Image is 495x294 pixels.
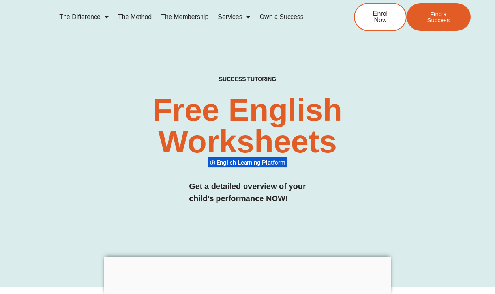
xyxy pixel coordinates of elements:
[189,180,306,205] h3: Get a detailed overview of your child's performance NOW!
[213,8,255,26] a: Services
[113,8,156,26] a: The Method
[354,3,407,31] a: Enrol Now
[54,8,328,26] nav: Menu
[54,8,113,26] a: The Difference
[418,11,459,23] span: Find a Success
[182,76,313,82] h4: SUCCESS TUTORING​
[104,257,391,292] iframe: Advertisement
[208,157,287,168] div: English Learning Platform
[156,8,213,26] a: The Membership
[217,159,288,166] span: English Learning Platform
[407,3,471,31] a: Find a Success
[101,94,395,157] h2: Free English Worksheets​
[367,11,394,23] span: Enrol Now
[255,8,308,26] a: Own a Success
